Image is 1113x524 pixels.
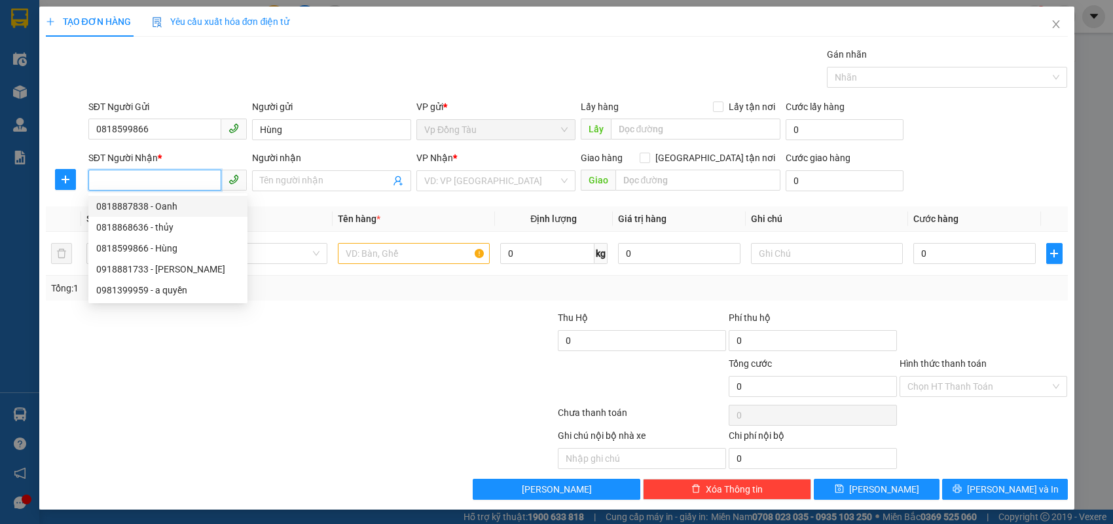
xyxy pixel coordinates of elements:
div: 0818599866 - Hùng [88,238,247,259]
div: Chưa thanh toán [556,405,727,428]
strong: CÔNG TY TNHH DỊCH VỤ DU LỊCH THỜI ĐẠI [12,10,118,53]
label: Cước giao hàng [786,153,850,163]
div: Tổng: 1 [51,281,430,295]
input: Nhập ghi chú [558,448,726,469]
span: Tổng cước [729,358,772,369]
span: Vp Đồng Tàu [424,120,568,140]
span: delete [691,484,701,495]
span: phone [228,123,239,134]
span: Lấy [581,119,611,140]
span: Yêu cầu xuất hóa đơn điện tử [152,16,290,27]
span: Giao hàng [581,153,623,163]
div: 0981399959 - a quyền [96,283,240,297]
span: Giá trị hàng [618,214,666,224]
button: deleteXóa Thông tin [643,479,811,500]
button: delete [51,243,72,264]
button: Close [1038,7,1074,43]
span: SL [86,214,97,224]
span: printer [953,484,962,495]
div: 0818868636 - thủy [88,217,247,238]
input: Cước giao hàng [786,170,903,191]
div: 0918881733 - trần thị quỳnh trâm [88,259,247,280]
span: Xóa Thông tin [706,482,763,496]
div: Ghi chú nội bộ nhà xe [558,428,726,448]
div: 0818887838 - Oanh [96,199,240,214]
span: Cước hàng [913,214,958,224]
span: save [835,484,844,495]
span: Giao [581,170,615,191]
span: Định lượng [530,214,577,224]
span: plus [56,174,75,185]
th: Ghi chú [746,206,908,232]
div: Người nhận [252,151,411,165]
div: SĐT Người Nhận [88,151,247,165]
div: 0981399959 - a quyền [88,280,247,301]
span: Lấy hàng [581,102,619,112]
button: [PERSON_NAME] [473,479,641,500]
div: Người gửi [252,100,411,114]
span: [PERSON_NAME] [522,482,592,496]
input: Dọc đường [615,170,780,191]
div: Chi phí nội bộ [729,428,897,448]
div: 0818887838 - Oanh [88,196,247,217]
input: 0 [618,243,740,264]
span: Khác [183,244,319,263]
img: icon [152,17,162,28]
div: SĐT Người Gửi [88,100,247,114]
span: [PERSON_NAME] [849,482,919,496]
span: TẠO ĐƠN HÀNG [46,16,131,27]
div: VP gửi [416,100,575,114]
button: plus [1046,243,1063,264]
div: 0918881733 - [PERSON_NAME] [96,262,240,276]
img: logo [5,47,7,113]
input: Ghi Chú [751,243,903,264]
span: Thu Hộ [558,312,588,323]
label: Hình thức thanh toán [900,358,987,369]
span: phone [228,174,239,185]
span: plus [46,17,55,26]
span: DT1509250022 [123,88,201,102]
div: 0818599866 - Hùng [96,241,240,255]
span: user-add [393,176,403,186]
span: Lấy tận nơi [723,100,780,114]
span: Tên hàng [338,214,380,224]
button: save[PERSON_NAME] [814,479,940,500]
label: Cước lấy hàng [786,102,845,112]
input: Dọc đường [611,119,780,140]
span: VP Nhận [416,153,453,163]
button: plus [55,169,76,190]
div: Phí thu hộ [729,310,897,330]
span: [GEOGRAPHIC_DATA] tận nơi [650,151,780,165]
input: VD: Bàn, Ghế [338,243,490,264]
input: Cước lấy hàng [786,119,903,140]
span: Chuyển phát nhanh: [GEOGRAPHIC_DATA] - [GEOGRAPHIC_DATA] [9,56,122,103]
div: 0818868636 - thủy [96,220,240,234]
span: [PERSON_NAME] và In [967,482,1059,496]
span: kg [594,243,608,264]
span: close [1051,19,1061,29]
span: plus [1047,248,1062,259]
label: Gán nhãn [827,49,867,60]
button: printer[PERSON_NAME] và In [942,479,1068,500]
